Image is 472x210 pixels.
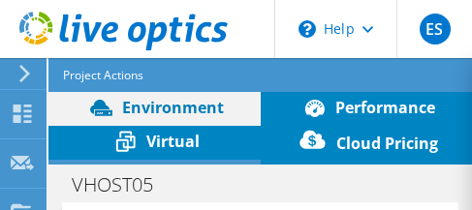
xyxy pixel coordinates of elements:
[335,97,435,118] span: Performance
[299,20,316,38] svg: \n
[336,133,438,154] span: Cloud Pricing
[146,131,200,152] span: Virtual
[122,97,224,118] span: Environment
[63,174,183,195] h1: VHOST05
[63,65,143,86] span: Project Actions
[420,14,451,45] span: ES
